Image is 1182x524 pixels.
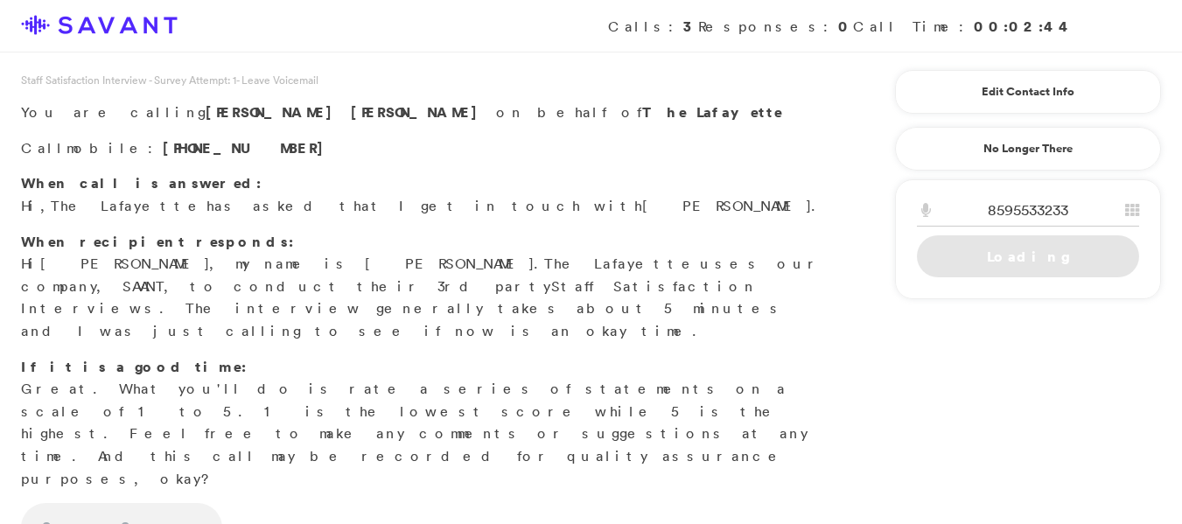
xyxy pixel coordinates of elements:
[21,356,829,491] p: Great. What you'll do is rate a series of statements on a scale of 1 to 5. 1 is the lowest score ...
[21,232,294,251] strong: When recipient responds:
[642,197,811,214] span: [PERSON_NAME]
[21,173,262,192] strong: When call is answered:
[917,78,1139,106] a: Edit Contact Info
[683,17,698,36] strong: 3
[21,73,318,87] span: Staff Satisfaction Interview - Survey Attempt: 1 - Leave Voicemail
[51,197,206,214] span: The Lafayette
[40,255,209,272] span: [PERSON_NAME]
[21,172,829,217] p: Hi, has asked that I get in touch with .
[838,17,853,36] strong: 0
[163,138,332,157] span: [PHONE_NUMBER]
[974,17,1074,36] strong: 00:02:44
[642,102,782,122] strong: The Lafayette
[351,102,486,122] span: [PERSON_NAME]
[66,139,148,157] span: mobile
[895,127,1161,171] a: No Longer There
[21,357,247,376] strong: If it is a good time:
[544,255,700,272] span: The Lafayette
[21,137,829,160] p: Call :
[917,235,1139,277] a: Loading
[21,231,829,343] p: Hi , my name is [PERSON_NAME]. uses our company, SAVANT, to conduct their 3rd party s. The interv...
[21,101,829,124] p: You are calling on behalf of
[206,102,341,122] span: [PERSON_NAME]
